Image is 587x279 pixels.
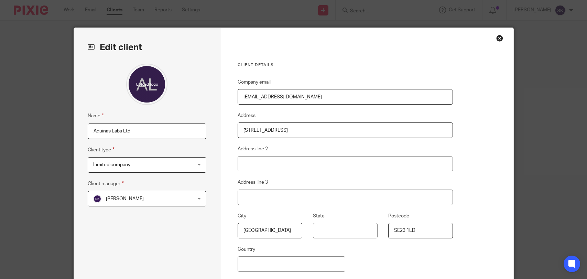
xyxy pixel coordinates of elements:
span: [PERSON_NAME] [106,196,144,201]
label: State [313,213,325,219]
label: Client manager [88,180,124,187]
h3: Client details [238,62,453,68]
label: Address line 2 [238,146,268,152]
label: Name [88,112,104,120]
label: Address line 3 [238,179,268,186]
label: Address [238,112,256,119]
span: Limited company [93,162,130,167]
h2: Edit client [88,42,206,53]
label: Postcode [388,213,409,219]
label: Country [238,246,255,253]
label: City [238,213,246,219]
label: Client type [88,146,115,154]
img: svg%3E [93,195,101,203]
label: Company email [238,79,271,86]
div: Close this dialog window [496,35,503,42]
